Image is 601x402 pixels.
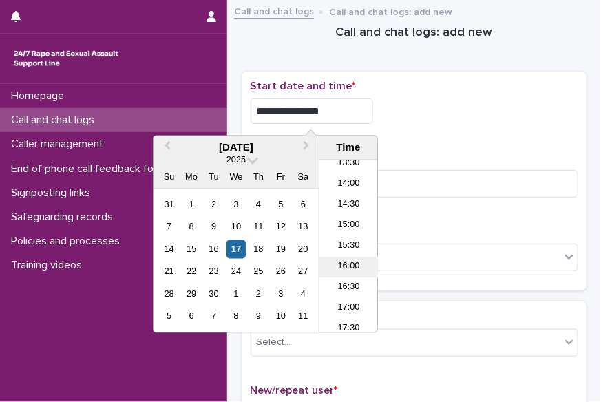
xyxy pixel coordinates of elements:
p: Signposting links [6,187,101,200]
div: Choose Friday, September 12th, 2025 [271,218,290,236]
p: Caller management [6,138,114,151]
div: Choose Monday, September 8th, 2025 [182,218,201,236]
div: Choose Wednesday, October 8th, 2025 [227,307,246,326]
button: Previous Month [155,138,177,160]
div: Tu [204,168,223,187]
div: Choose Friday, September 19th, 2025 [271,240,290,259]
div: Fr [271,168,290,187]
div: Choose Wednesday, September 10th, 2025 [227,218,246,236]
div: Choose Friday, September 5th, 2025 [271,195,290,214]
span: New/repeat user [251,385,338,396]
div: Choose Tuesday, September 2nd, 2025 [204,195,223,214]
div: [DATE] [154,142,319,154]
div: Choose Tuesday, October 7th, 2025 [204,307,223,326]
div: Choose Thursday, October 2nd, 2025 [249,285,268,304]
p: Policies and processes [6,235,131,248]
div: Choose Thursday, September 4th, 2025 [249,195,268,214]
li: 16:30 [319,278,378,299]
li: 17:00 [319,299,378,319]
div: Choose Friday, October 10th, 2025 [271,307,290,326]
div: Th [249,168,268,187]
div: Choose Thursday, September 11th, 2025 [249,218,268,236]
div: Choose Thursday, September 25th, 2025 [249,262,268,281]
div: Choose Wednesday, September 24th, 2025 [227,262,246,281]
div: Choose Monday, October 6th, 2025 [182,307,201,326]
div: Choose Tuesday, September 23rd, 2025 [204,262,223,281]
div: Choose Friday, September 26th, 2025 [271,262,290,281]
button: Next Month [297,138,319,160]
div: Choose Tuesday, September 30th, 2025 [204,285,223,304]
p: Safeguarding records [6,211,124,224]
li: 16:00 [319,257,378,278]
div: Choose Wednesday, October 1st, 2025 [227,285,246,304]
li: 14:30 [319,195,378,216]
div: Choose Sunday, August 31st, 2025 [160,195,178,214]
div: Choose Sunday, September 14th, 2025 [160,240,178,259]
div: Mo [182,168,201,187]
div: Choose Saturday, September 6th, 2025 [294,195,313,214]
div: Choose Saturday, September 20th, 2025 [294,240,313,259]
div: Choose Tuesday, September 9th, 2025 [204,218,223,236]
div: Choose Sunday, September 21st, 2025 [160,262,178,281]
div: Choose Wednesday, September 3rd, 2025 [227,195,246,214]
div: Choose Monday, September 29th, 2025 [182,285,201,304]
div: Choose Friday, October 3rd, 2025 [271,285,290,304]
li: 15:00 [319,216,378,237]
img: rhQMoQhaT3yELyF149Cw [11,45,121,72]
div: month 2025-09 [158,193,314,328]
a: Call and chat logs [234,3,314,19]
div: Choose Wednesday, September 17th, 2025 [227,240,246,259]
li: 13:30 [319,154,378,175]
p: Homepage [6,89,75,103]
div: We [227,168,246,187]
div: Select... [257,335,291,350]
div: Choose Thursday, September 18th, 2025 [249,240,268,259]
li: 14:00 [319,175,378,195]
div: Choose Monday, September 15th, 2025 [182,240,201,259]
div: Choose Thursday, October 9th, 2025 [249,307,268,326]
div: Choose Sunday, October 5th, 2025 [160,307,178,326]
div: Choose Sunday, September 28th, 2025 [160,285,178,304]
div: Choose Monday, September 1st, 2025 [182,195,201,214]
p: Call and chat logs: add new [329,3,452,19]
span: Start date and time [251,81,356,92]
div: Choose Monday, September 22nd, 2025 [182,262,201,281]
div: Choose Tuesday, September 16th, 2025 [204,240,223,259]
p: End of phone call feedback form [6,162,177,176]
div: Choose Saturday, October 11th, 2025 [294,307,313,326]
div: Time [323,142,374,154]
div: Choose Saturday, October 4th, 2025 [294,285,313,304]
div: Su [160,168,178,187]
div: Choose Sunday, September 7th, 2025 [160,218,178,236]
h1: Call and chat logs: add new [242,25,587,41]
p: Call and chat logs [6,114,105,127]
p: Training videos [6,259,93,272]
span: 2025 [226,155,246,165]
div: Sa [294,168,313,187]
li: 15:30 [319,237,378,257]
div: Choose Saturday, September 27th, 2025 [294,262,313,281]
div: Choose Saturday, September 13th, 2025 [294,218,313,236]
li: 17:30 [319,319,378,340]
